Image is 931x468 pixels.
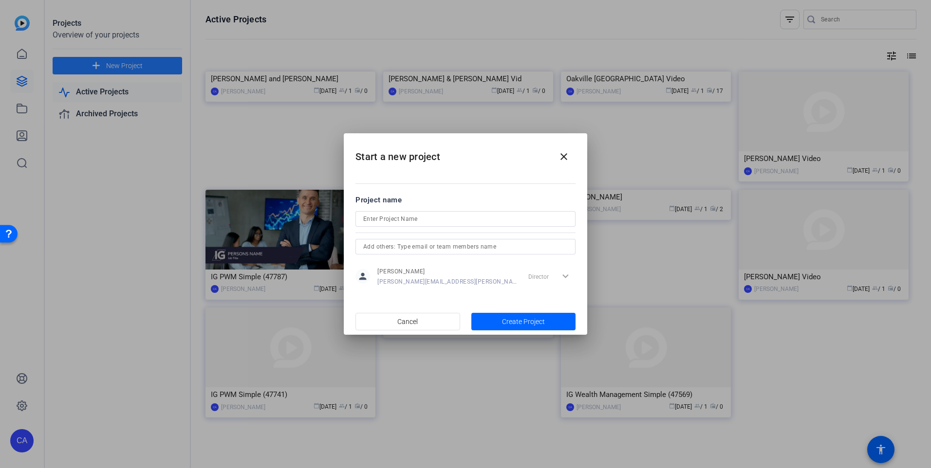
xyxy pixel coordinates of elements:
[355,313,460,330] button: Cancel
[363,213,568,225] input: Enter Project Name
[471,313,576,330] button: Create Project
[355,195,576,205] div: Project name
[397,312,418,331] span: Cancel
[558,151,570,162] mat-icon: close
[377,278,517,286] span: [PERSON_NAME][EMAIL_ADDRESS][PERSON_NAME][DOMAIN_NAME]
[502,317,545,327] span: Create Project
[344,133,587,173] h2: Start a new project
[355,269,370,284] mat-icon: person
[363,241,568,252] input: Add others: Type email or team members name
[377,268,517,275] span: [PERSON_NAME]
